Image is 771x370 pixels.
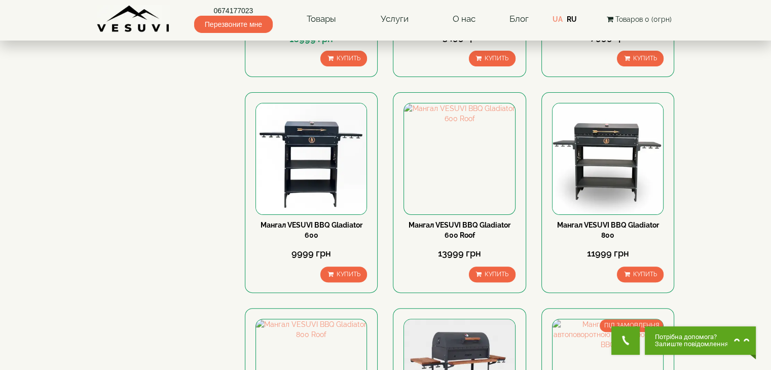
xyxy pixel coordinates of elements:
[553,15,563,23] a: UA
[557,221,659,239] a: Мангал VESUVI BBQ Gladiator 800
[370,8,418,31] a: Услуги
[97,5,170,33] img: Завод VESUVI
[617,267,664,282] button: Купить
[633,271,656,278] span: Купить
[655,341,728,348] span: Залиште повідомлення
[485,271,508,278] span: Купить
[469,267,516,282] button: Купить
[645,326,756,355] button: Chat button
[261,221,362,239] a: Мангал VESUVI BBQ Gladiator 600
[600,319,663,332] span: ПІД ЗАМОВЛЕННЯ
[655,334,728,341] span: Потрібна допомога?
[320,267,367,282] button: Купить
[256,103,366,214] img: Мангал VESUVI BBQ Gladiator 600
[320,51,367,66] button: Купить
[603,14,674,25] button: Товаров 0 (0грн)
[336,55,360,62] span: Купить
[297,8,346,31] a: Товары
[485,55,508,62] span: Купить
[617,51,664,66] button: Купить
[403,247,515,260] div: 13999 грн
[552,247,664,260] div: 11999 грн
[469,51,516,66] button: Купить
[404,103,515,214] img: Мангал VESUVI BBQ Gladiator 600 Roof
[611,326,640,355] button: Get Call button
[633,55,656,62] span: Купить
[509,14,529,24] a: Блог
[194,16,273,33] span: Перезвоните мне
[553,103,663,214] img: Мангал VESUVI BBQ Gladiator 800
[194,6,273,16] a: 0674177023
[443,8,486,31] a: О нас
[615,15,671,23] span: Товаров 0 (0грн)
[567,15,577,23] a: RU
[336,271,360,278] span: Купить
[255,247,367,260] div: 9999 грн
[409,221,510,239] a: Мангал VESUVI BBQ Gladiator 600 Roof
